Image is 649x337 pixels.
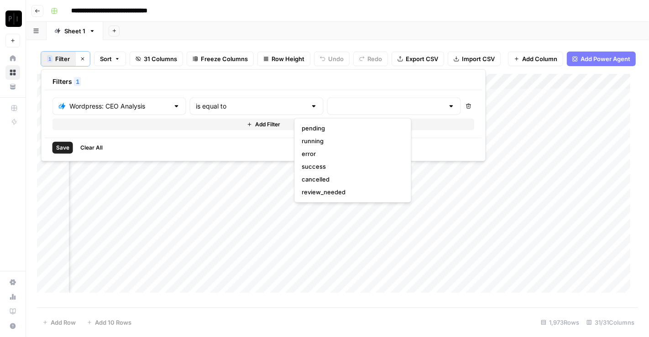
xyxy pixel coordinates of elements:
span: Sort [100,54,112,63]
span: Add Row [51,318,76,327]
span: Import CSV [462,54,495,63]
a: Learning Hub [5,304,20,319]
input: is equal to [196,102,307,111]
span: 1 [48,55,51,62]
span: Filter [55,54,70,63]
button: Freeze Columns [187,52,254,66]
div: 1Filter [41,69,486,161]
div: 1 [74,77,81,86]
button: Add 10 Rows [81,315,137,330]
span: Clear All [80,144,103,152]
a: Sheet 1 [47,22,103,40]
a: Browse [5,65,20,80]
span: Add Power Agent [581,54,630,63]
button: Add Filter [52,119,475,130]
span: Undo [328,54,344,63]
button: Help + Support [5,319,20,333]
a: Usage [5,290,20,304]
span: Freeze Columns [201,54,248,63]
span: error [302,150,400,159]
span: Add 10 Rows [95,318,131,327]
span: cancelled [302,175,400,184]
button: 31 Columns [130,52,183,66]
span: Redo [367,54,382,63]
span: pending [302,124,400,133]
a: Home [5,51,20,66]
div: 31/31 Columns [583,315,638,330]
span: 31 Columns [144,54,177,63]
span: running [302,137,400,146]
span: Export CSV [406,54,438,63]
div: 1 [47,55,52,62]
div: 1,973 Rows [537,315,583,330]
button: Row Height [257,52,310,66]
button: Save [52,142,73,154]
a: Your Data [5,79,20,94]
button: 1Filter [41,52,75,66]
img: Paragon (Prod) Logo [5,10,22,27]
button: Export CSV [392,52,444,66]
span: 1 [76,77,79,86]
button: Add Power Agent [567,52,636,66]
button: Import CSV [448,52,501,66]
button: Sort [94,52,126,66]
span: success [302,162,400,171]
div: Filters [45,73,482,90]
a: Settings [5,275,20,290]
button: Add Column [508,52,563,66]
span: review_needed [302,188,400,197]
input: Wordpress: CEO Analysis [69,102,169,111]
span: Row Height [272,54,304,63]
button: Redo [353,52,388,66]
span: Add Filter [255,120,280,129]
span: Add Column [522,54,557,63]
span: Save [56,144,69,152]
button: Undo [314,52,350,66]
div: Sheet 1 [64,26,85,36]
button: Workspace: Paragon (Prod) [5,7,20,30]
button: Clear All [77,142,106,154]
button: Add Row [37,315,81,330]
